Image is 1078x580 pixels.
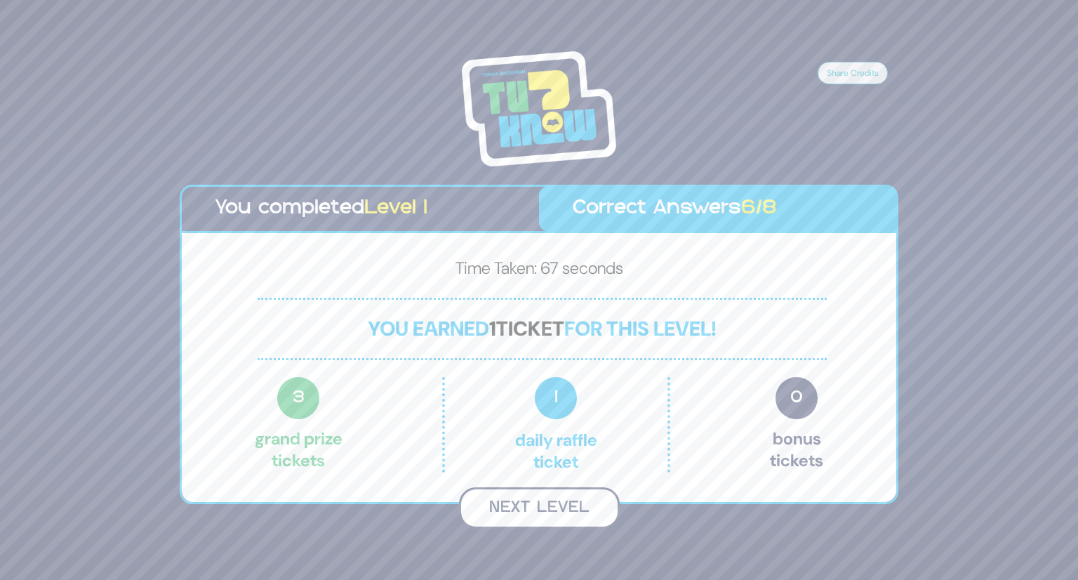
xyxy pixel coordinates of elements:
p: Grand Prize tickets [255,377,342,473]
span: 1 [535,377,577,419]
p: Daily Raffle ticket [474,377,637,473]
p: Bonus tickets [770,377,823,473]
p: Correct Answers [573,194,863,224]
span: 1 [489,315,496,342]
button: Share Credits [818,62,888,84]
span: 3 [277,377,319,419]
span: Level 1 [364,199,427,218]
span: ticket [496,315,564,342]
button: Next Level [459,487,620,529]
span: You earned for this level! [368,315,717,342]
span: 0 [776,377,818,419]
p: You completed [215,194,505,224]
p: Time Taken: 67 seconds [204,256,874,286]
img: Tournament Logo [462,51,616,166]
span: 6/8 [741,199,777,218]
